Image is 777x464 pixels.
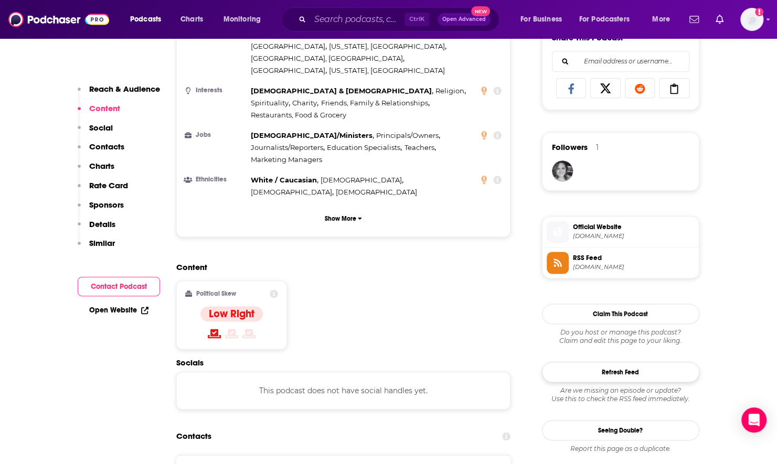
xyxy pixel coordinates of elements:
span: Restaurants, Food & Grocery [251,111,346,119]
h2: Political Skew [196,290,236,297]
span: Ctrl K [405,13,429,26]
div: This podcast does not have social handles yet. [176,372,511,409]
span: Podcasts [130,12,161,27]
div: Search podcasts, credits, & more... [291,7,509,31]
input: Email address or username... [561,51,680,71]
span: , [251,85,433,97]
button: Show profile menu [740,8,763,31]
span: , [327,142,402,154]
button: Sponsors [78,200,124,219]
span: , [321,97,430,109]
span: [DEMOGRAPHIC_DATA] [336,188,417,196]
span: [GEOGRAPHIC_DATA], [GEOGRAPHIC_DATA] [251,54,403,62]
span: , [251,97,290,109]
div: Search followers [552,51,689,72]
p: Show More [325,215,356,222]
span: , [251,174,318,186]
button: open menu [216,11,274,28]
span: Charts [180,12,203,27]
span: , [321,174,403,186]
button: open menu [572,11,645,28]
span: Logged in as nwierenga [740,8,763,31]
span: Education Specialists [327,143,400,152]
img: Stephymay10 [552,160,573,181]
h2: Contacts [176,426,211,446]
span: , [251,64,327,77]
span: Charity [292,99,317,107]
span: , [251,40,327,52]
span: redcircle.com [573,232,695,240]
div: 1 [596,143,599,152]
h3: Ethnicities [185,176,247,183]
span: For Business [520,12,562,27]
span: For Podcasters [579,12,630,27]
a: Copy Link [659,78,689,98]
span: [DEMOGRAPHIC_DATA]/Ministers [251,131,372,139]
a: Charts [174,11,209,28]
span: [DEMOGRAPHIC_DATA] [321,176,402,184]
span: New [471,6,490,16]
a: Official Website[DOMAIN_NAME] [547,221,695,243]
a: Open Website [89,306,148,315]
p: Charts [89,161,114,171]
button: Content [78,103,120,123]
h3: Jobs [185,132,247,138]
span: Official Website [573,222,695,232]
a: Show notifications dropdown [685,10,703,28]
button: open menu [513,11,575,28]
div: Are we missing an episode or update? Use this to check the RSS feed immediately. [542,386,699,403]
span: RSS Feed [573,253,695,263]
button: Claim This Podcast [542,304,699,324]
button: Contacts [78,142,124,161]
span: [GEOGRAPHIC_DATA] [251,66,325,74]
span: Open Advanced [442,17,486,22]
span: , [251,130,374,142]
img: User Profile [740,8,763,31]
span: Marketing Managers [251,155,322,164]
span: [US_STATE], [GEOGRAPHIC_DATA] [329,42,445,50]
span: , [292,97,318,109]
div: Claim and edit this page to your liking. [542,328,699,345]
p: Contacts [89,142,124,152]
button: Contact Podcast [78,277,160,296]
a: Seeing Double? [542,420,699,440]
a: Share on Facebook [556,78,587,98]
svg: Add a profile image [755,8,763,16]
span: , [329,40,446,52]
button: Open AdvancedNew [438,13,491,26]
button: Similar [78,238,115,257]
h2: Content [176,262,503,272]
button: Details [78,219,115,239]
div: Open Intercom Messenger [741,407,767,433]
span: Teachers [405,143,434,152]
p: Reach & Audience [89,84,160,94]
span: , [405,142,436,154]
p: Content [89,103,120,113]
span: [GEOGRAPHIC_DATA] [251,42,325,50]
span: [DEMOGRAPHIC_DATA] & [DEMOGRAPHIC_DATA] [251,87,432,95]
button: Social [78,123,113,142]
span: [DEMOGRAPHIC_DATA] [251,188,332,196]
a: Share on X/Twitter [590,78,621,98]
span: Followers [552,142,588,152]
button: open menu [123,11,175,28]
a: RSS Feed[DOMAIN_NAME] [547,252,695,274]
span: [US_STATE], [GEOGRAPHIC_DATA] [329,66,445,74]
span: Journalists/Reporters [251,143,323,152]
span: , [251,52,405,64]
h4: Low Right [209,307,254,320]
span: , [376,130,440,142]
img: Podchaser - Follow, Share and Rate Podcasts [8,9,109,29]
h2: Socials [176,358,511,368]
p: Sponsors [89,200,124,210]
button: Refresh Feed [542,362,699,382]
p: Social [89,123,113,133]
button: Reach & Audience [78,84,160,103]
span: , [251,186,334,198]
a: Show notifications dropdown [711,10,728,28]
p: Rate Card [89,180,128,190]
span: , [435,85,466,97]
input: Search podcasts, credits, & more... [310,11,405,28]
